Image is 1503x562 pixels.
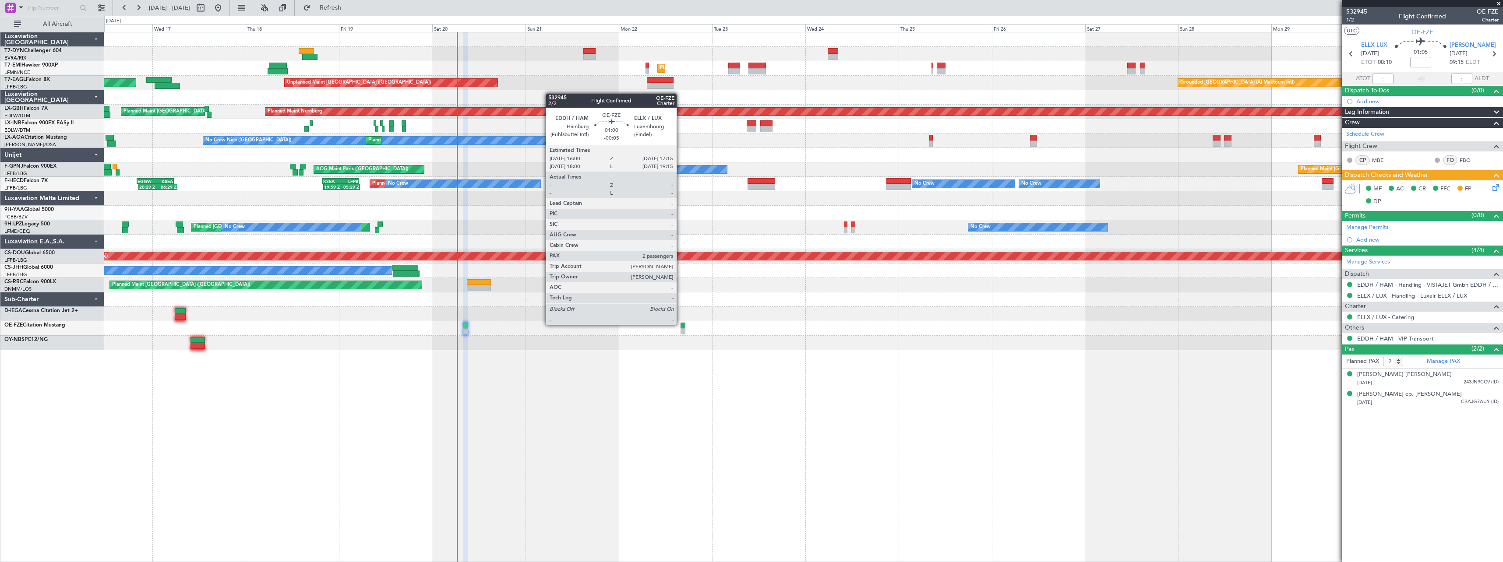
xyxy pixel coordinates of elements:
span: ALDT [1475,74,1489,83]
button: All Aircraft [10,17,95,31]
input: Trip Number [27,1,77,14]
div: AOG Maint Paris ([GEOGRAPHIC_DATA]) [316,163,408,176]
span: 09:15 [1450,58,1464,67]
a: FBO [1460,156,1479,164]
a: T7-DYNChallenger 604 [4,48,62,53]
div: 20:29 Z [139,184,158,190]
div: 05:29 Z [342,184,359,190]
a: F-HECDFalcon 7X [4,178,48,183]
a: LFPB/LBG [4,185,27,191]
a: CS-DOUGlobal 6500 [4,250,55,256]
span: Services [1345,246,1368,256]
span: (4/4) [1471,246,1484,255]
div: Mon 29 [1271,24,1365,32]
a: LFPB/LBG [4,271,27,278]
span: Others [1345,323,1364,333]
span: Charter [1477,16,1499,24]
span: 532945 [1346,7,1367,16]
span: Dispatch [1345,269,1369,279]
span: D-IEGA [4,308,22,313]
a: Manage Services [1346,258,1390,267]
span: 243JN9CC9 (ID) [1464,379,1499,386]
div: [PERSON_NAME] [PERSON_NAME] [1357,370,1452,379]
a: EVRA/RIX [4,55,26,61]
div: Thu 25 [899,24,992,32]
a: [PERSON_NAME]/QSA [4,141,56,148]
div: Planned [GEOGRAPHIC_DATA] ([GEOGRAPHIC_DATA]) [194,221,318,234]
a: LX-GBHFalcon 7X [4,106,48,111]
span: LX-GBH [4,106,24,111]
a: LFPB/LBG [4,84,27,90]
span: Charter [1345,302,1366,312]
span: OE-FZE [1411,28,1433,37]
span: ETOT [1361,58,1376,67]
a: LX-INBFalcon 900EX EASy II [4,120,74,126]
div: Grounded [GEOGRAPHIC_DATA] (Al Maktoum Intl) [1180,76,1295,89]
a: D-IEGACessna Citation Jet 2+ [4,308,78,313]
div: No Crew [590,163,610,176]
a: T7-EMIHawker 900XP [4,63,58,68]
span: OE-FZE [4,323,23,328]
div: 19:59 Z [324,184,342,190]
div: Planned Maint Nice ([GEOGRAPHIC_DATA]) [368,134,466,147]
a: OE-FZECitation Mustang [4,323,65,328]
a: DNMM/LOS [4,286,32,292]
div: Mon 22 [619,24,712,32]
span: Dispatch To-Dos [1345,86,1389,96]
span: 9H-LPZ [4,221,22,227]
span: [DATE] - [DATE] [149,4,190,12]
span: 08:10 [1378,58,1392,67]
span: 01:05 [1414,48,1428,57]
span: Leg Information [1345,107,1389,117]
a: LFMD/CEQ [4,228,30,235]
span: LX-AOA [4,135,25,140]
div: No Crew [225,221,245,234]
a: LFPB/LBG [4,257,27,263]
span: Flight Crew [1345,141,1377,151]
a: LFMN/NCE [4,69,30,76]
div: Sun 28 [1178,24,1271,32]
a: LFPB/LBG [4,170,27,177]
a: Manage Permits [1346,223,1389,232]
a: ELLX / LUX - Catering [1357,313,1414,321]
div: No Crew [914,177,935,190]
div: Planned Maint [GEOGRAPHIC_DATA] ([GEOGRAPHIC_DATA]) [123,105,261,118]
span: Refresh [312,5,349,11]
span: FP [1465,185,1471,193]
a: EDLW/DTM [4,112,30,119]
a: Schedule Crew [1346,130,1384,139]
div: No Crew Nice ([GEOGRAPHIC_DATA]) [205,134,291,147]
span: Pax [1345,344,1355,355]
div: Flight Confirmed [1399,12,1446,21]
span: Dispatch Checks and Weather [1345,170,1428,180]
span: (0/0) [1471,211,1484,220]
div: Fri 19 [339,24,432,32]
input: --:-- [1372,74,1394,84]
span: 1/2 [1346,16,1367,24]
div: Tue 16 [60,24,153,32]
span: DP [1373,197,1381,206]
span: MF [1373,185,1382,193]
div: FO [1443,155,1457,165]
a: F-GPNJFalcon 900EX [4,164,56,169]
div: KSEA [155,179,173,184]
span: CS-JHH [4,265,23,270]
div: Planned Maint [GEOGRAPHIC_DATA] ([GEOGRAPHIC_DATA]) [372,177,510,190]
label: Planned PAX [1346,357,1379,366]
span: CR [1418,185,1426,193]
div: Tue 23 [712,24,805,32]
a: 9H-YAAGlobal 5000 [4,207,54,212]
div: Add new [1356,98,1499,105]
div: [DATE] [106,18,121,25]
span: Permits [1345,211,1365,221]
span: CBAJG7AUY (ID) [1461,398,1499,406]
span: All Aircraft [23,21,92,27]
div: Add new [1356,236,1499,243]
div: Planned Maint [GEOGRAPHIC_DATA] ([GEOGRAPHIC_DATA]) [112,278,250,292]
span: T7-EMI [4,63,21,68]
span: AC [1396,185,1404,193]
div: Planned Maint [GEOGRAPHIC_DATA] [660,62,744,75]
div: No Crew [388,177,408,190]
span: (0/0) [1471,86,1484,95]
span: Crew [1345,118,1360,128]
